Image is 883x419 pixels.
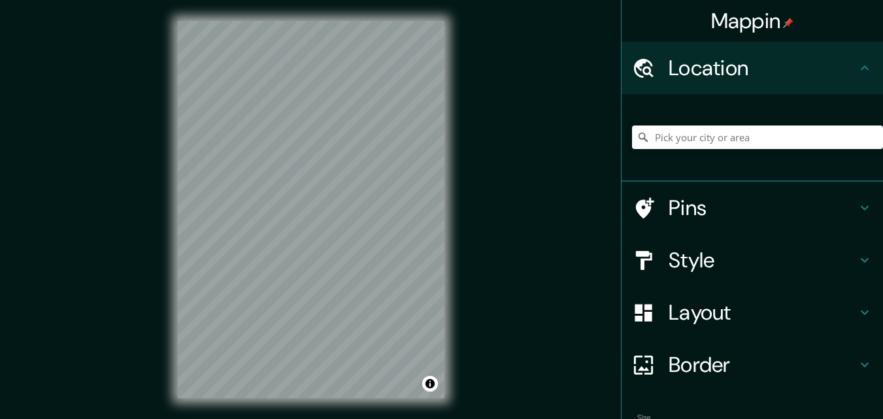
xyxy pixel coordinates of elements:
[669,55,857,81] h4: Location
[783,18,793,28] img: pin-icon.png
[669,195,857,221] h4: Pins
[632,126,883,149] input: Pick your city or area
[622,339,883,391] div: Border
[669,299,857,326] h4: Layout
[711,8,794,34] h4: Mappin
[622,42,883,94] div: Location
[622,286,883,339] div: Layout
[178,21,444,398] canvas: Map
[622,234,883,286] div: Style
[622,182,883,234] div: Pins
[422,376,438,392] button: Toggle attribution
[669,247,857,273] h4: Style
[669,352,857,378] h4: Border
